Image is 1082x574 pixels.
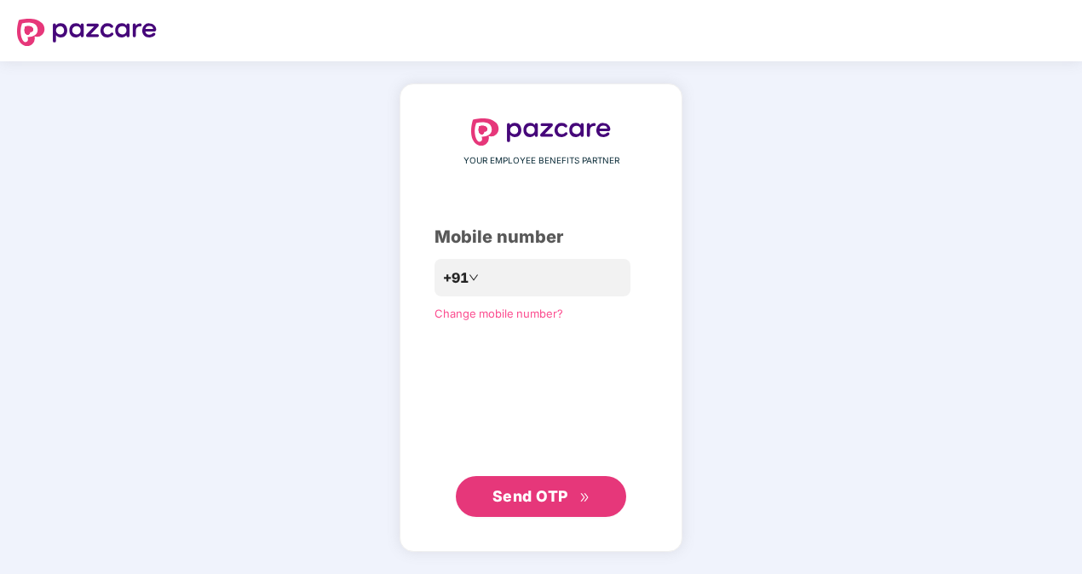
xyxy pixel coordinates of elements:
[471,118,611,146] img: logo
[435,224,647,250] div: Mobile number
[443,267,469,289] span: +91
[463,154,619,168] span: YOUR EMPLOYEE BENEFITS PARTNER
[17,19,157,46] img: logo
[456,476,626,517] button: Send OTPdouble-right
[469,273,479,283] span: down
[435,307,563,320] a: Change mobile number?
[579,492,590,503] span: double-right
[492,487,568,505] span: Send OTP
